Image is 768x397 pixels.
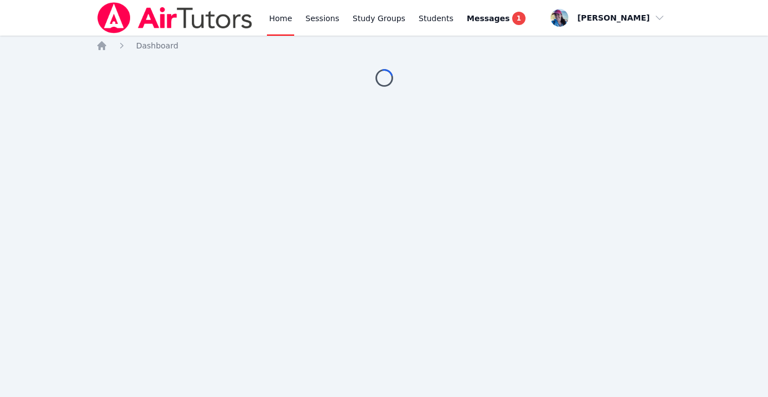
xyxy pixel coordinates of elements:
[467,13,509,24] span: Messages
[96,40,672,51] nav: Breadcrumb
[512,12,526,25] span: 1
[136,41,179,50] span: Dashboard
[96,2,254,33] img: Air Tutors
[136,40,179,51] a: Dashboard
